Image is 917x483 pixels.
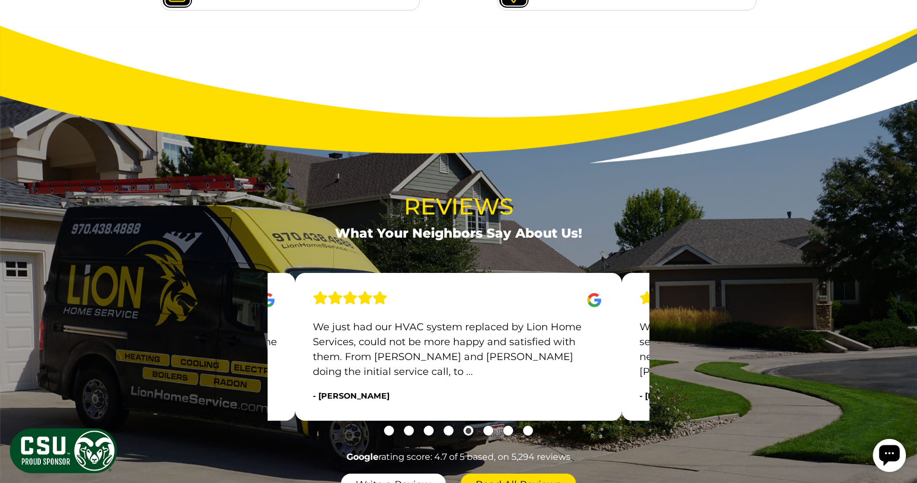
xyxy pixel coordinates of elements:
[335,223,582,243] span: What Your Neighbors Say About Us!
[8,427,119,475] img: CSU Sponsor Badge
[268,273,649,436] div: carousel
[639,391,716,401] span: - [PERSON_NAME]
[4,4,38,37] div: Open chat widget
[404,189,514,223] span: Reviews
[295,273,622,421] div: slide 5 (centered)
[346,450,571,464] span: rating score: 4.7 of 5 based, on 5,294 reviews
[258,291,278,310] img: Google Icon
[313,391,390,401] span: - [PERSON_NAME]
[584,291,604,310] img: Google Icon
[313,320,604,379] p: We just had our HVAC system replaced by Lion Home Services, could not be more happy and satisfied...
[346,452,378,462] strong: Google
